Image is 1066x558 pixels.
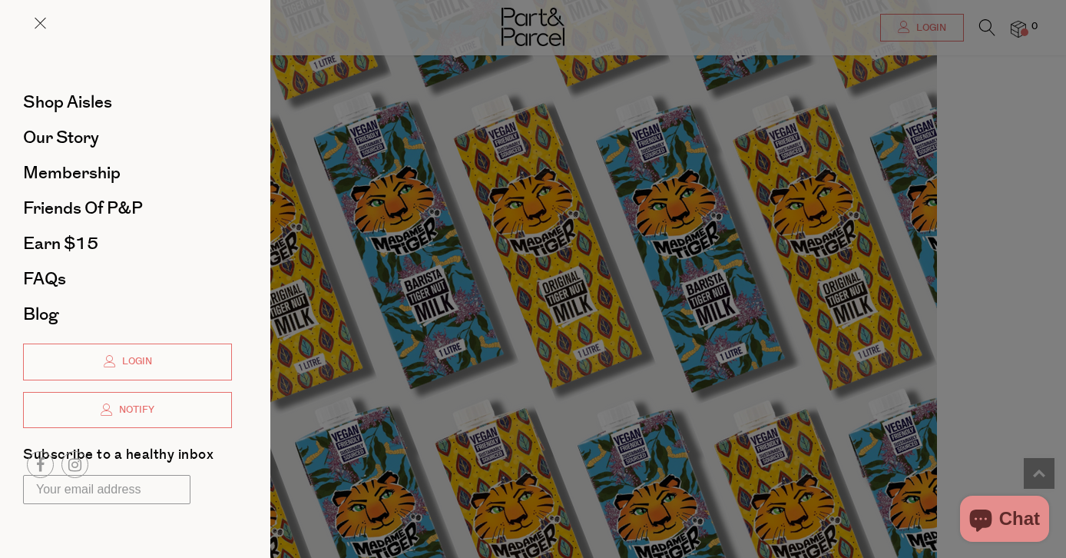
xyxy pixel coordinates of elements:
a: Shop Aisles [23,94,232,111]
a: Membership [23,164,232,181]
span: Shop Aisles [23,90,112,115]
span: FAQs [23,267,66,291]
span: Blog [23,302,58,327]
a: FAQs [23,271,232,287]
span: Login [118,355,152,368]
span: Earn $15 [23,231,98,256]
a: Login [23,344,232,380]
span: Notify [115,404,154,417]
span: Our Story [23,125,99,150]
inbox-online-store-chat: Shopify online store chat [955,496,1054,546]
a: Blog [23,306,232,323]
span: Membership [23,161,121,185]
a: Friends of P&P [23,200,232,217]
a: Earn $15 [23,235,232,252]
a: Notify [23,392,232,429]
input: Your email address [23,475,190,504]
a: Our Story [23,129,232,146]
span: Friends of P&P [23,196,143,221]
